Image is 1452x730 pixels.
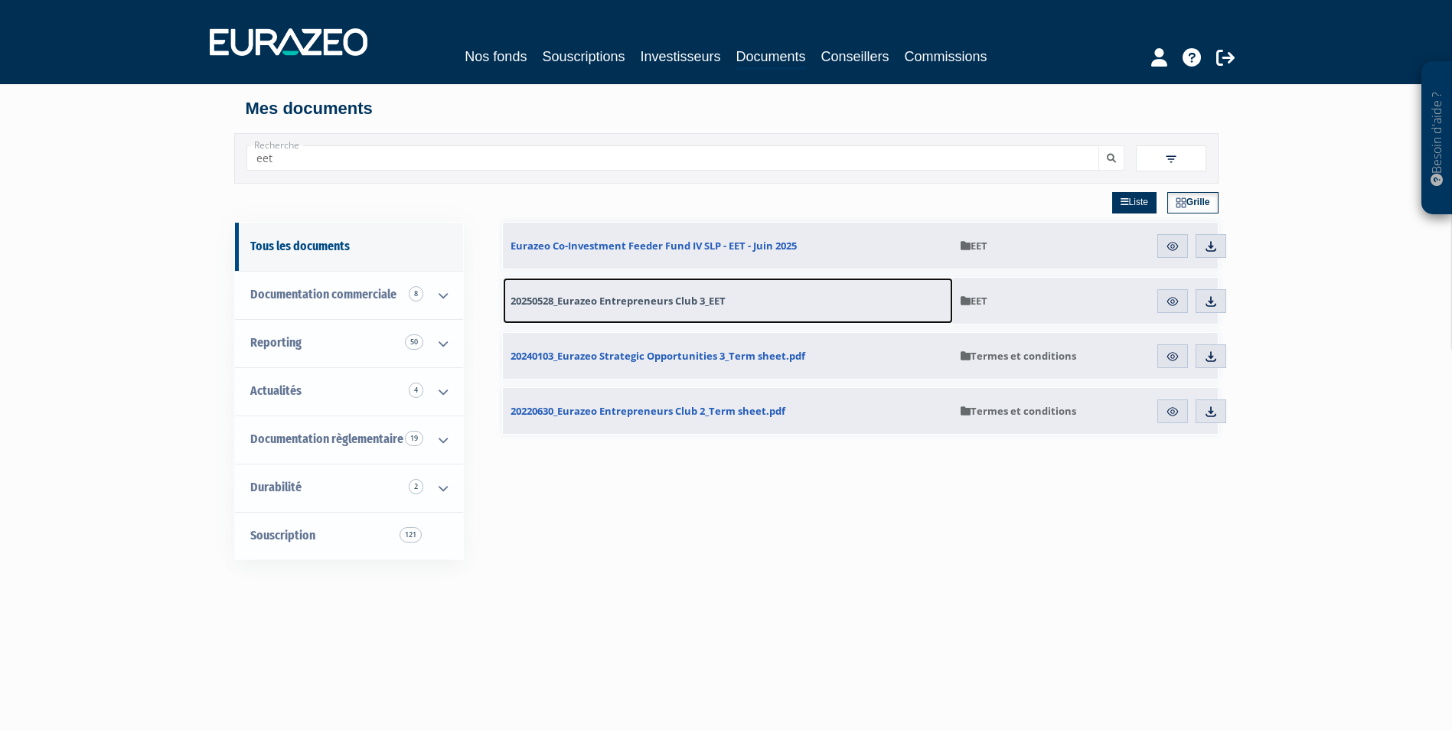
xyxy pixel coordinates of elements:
img: eye.svg [1166,405,1180,419]
a: Souscription121 [235,512,463,560]
a: Tous les documents [235,223,463,271]
a: 20220630_Eurazeo Entrepreneurs Club 2_Term sheet.pdf [503,388,953,434]
a: Souscriptions [542,46,625,67]
a: Actualités 4 [235,367,463,416]
span: EET [961,239,987,253]
span: Termes et conditions [961,349,1076,363]
span: 20240103_Eurazeo Strategic Opportunities 3_Term sheet.pdf [511,349,805,363]
h4: Mes documents [246,99,1207,118]
img: download.svg [1204,350,1218,363]
a: Conseillers [821,46,889,67]
img: download.svg [1204,405,1218,419]
img: eye.svg [1166,350,1180,363]
img: eye.svg [1166,295,1180,308]
a: Reporting 50 [235,319,463,367]
a: Investisseurs [640,46,720,67]
p: Besoin d'aide ? [1428,70,1446,207]
span: 20250528_Eurazeo Entrepreneurs Club 3_EET [511,294,726,308]
img: eye.svg [1166,240,1180,253]
span: Actualités [250,383,302,398]
span: 121 [400,527,422,543]
span: 19 [405,431,423,446]
a: Documentation règlementaire 19 [235,416,463,464]
a: 20250528_Eurazeo Entrepreneurs Club 3_EET [503,278,953,324]
span: Durabilité [250,480,302,494]
a: Documentation commerciale 8 [235,271,463,319]
img: grid.svg [1176,197,1186,208]
a: Documents [736,46,806,70]
span: 20220630_Eurazeo Entrepreneurs Club 2_Term sheet.pdf [511,404,785,418]
span: Termes et conditions [961,404,1076,418]
span: Documentation commerciale [250,287,396,301]
span: 2 [409,479,423,494]
span: Eurazeo Co-Investment Feeder Fund IV SLP - EET - Juin 2025 [511,239,797,253]
input: Recherche [246,145,1099,171]
img: download.svg [1204,295,1218,308]
a: Commissions [905,46,987,67]
a: Nos fonds [465,46,527,67]
a: 20240103_Eurazeo Strategic Opportunities 3_Term sheet.pdf [503,333,953,379]
a: Grille [1167,192,1219,213]
span: 50 [405,334,423,350]
span: Souscription [250,528,315,543]
img: download.svg [1204,240,1218,253]
span: 8 [409,286,423,301]
a: Eurazeo Co-Investment Feeder Fund IV SLP - EET - Juin 2025 [503,223,953,269]
img: 1732889491-logotype_eurazeo_blanc_rvb.png [210,28,367,56]
span: EET [961,294,987,308]
span: 4 [409,383,423,398]
span: Documentation règlementaire [250,432,403,446]
img: filter.svg [1164,152,1178,166]
a: Liste [1112,192,1157,213]
a: Durabilité 2 [235,464,463,512]
span: Reporting [250,335,302,350]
